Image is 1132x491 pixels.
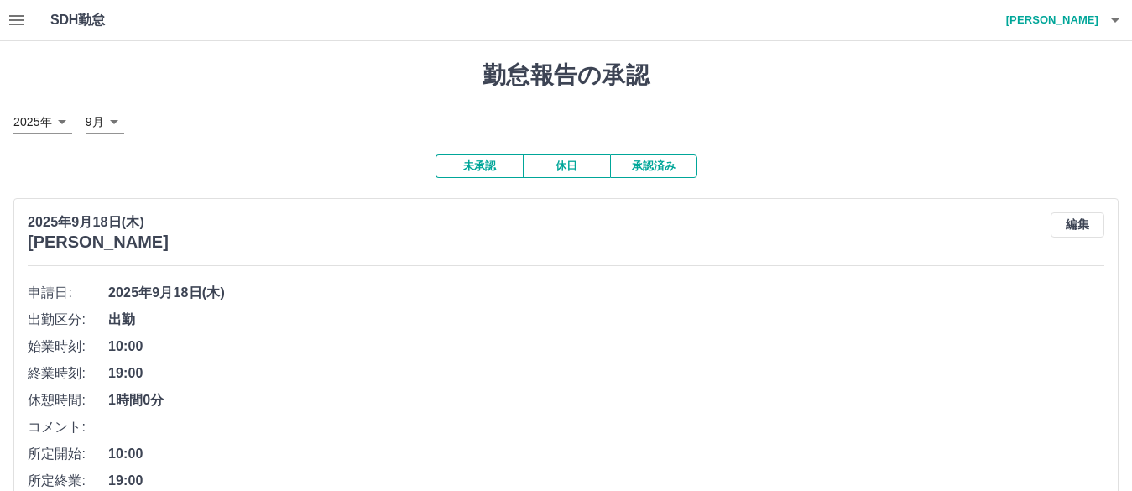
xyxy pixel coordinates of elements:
[108,337,1104,357] span: 10:00
[108,390,1104,410] span: 1時間0分
[28,283,108,303] span: 申請日:
[1051,212,1104,238] button: 編集
[108,310,1104,330] span: 出勤
[13,61,1119,90] h1: 勤怠報告の承認
[28,444,108,464] span: 所定開始:
[108,363,1104,384] span: 19:00
[108,471,1104,491] span: 19:00
[28,232,169,252] h3: [PERSON_NAME]
[108,283,1104,303] span: 2025年9月18日(木)
[28,363,108,384] span: 終業時刻:
[523,154,610,178] button: 休日
[28,417,108,437] span: コメント:
[28,471,108,491] span: 所定終業:
[28,212,169,232] p: 2025年9月18日(木)
[108,444,1104,464] span: 10:00
[436,154,523,178] button: 未承認
[28,310,108,330] span: 出勤区分:
[28,337,108,357] span: 始業時刻:
[28,390,108,410] span: 休憩時間:
[610,154,697,178] button: 承認済み
[86,110,124,134] div: 9月
[13,110,72,134] div: 2025年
